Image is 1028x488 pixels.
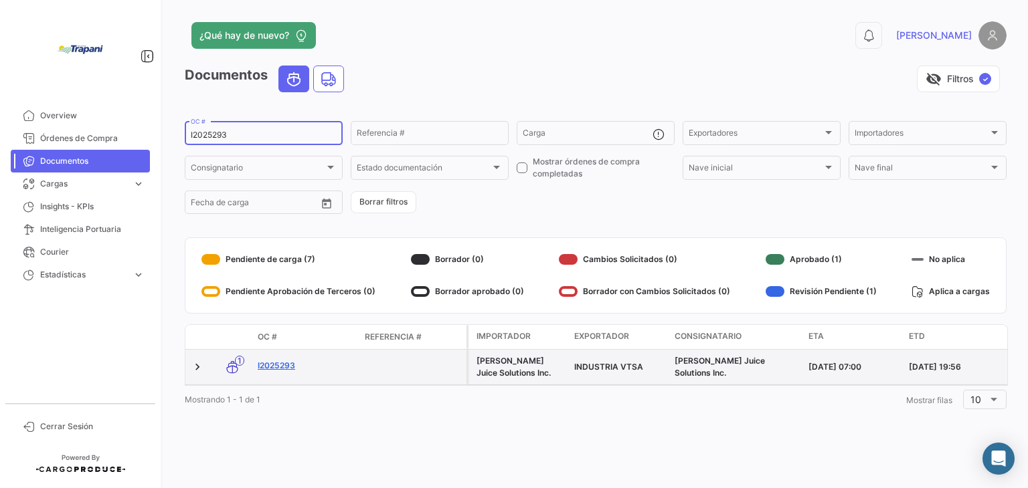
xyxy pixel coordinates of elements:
input: Hasta [224,200,284,209]
span: Estado documentación [357,165,491,174]
button: Land [314,66,343,92]
span: Doehler Juice Solutions Inc. [675,356,765,378]
div: [DATE] 07:00 [808,361,898,373]
span: Importadores [855,130,989,140]
span: Órdenes de Compra [40,132,145,144]
div: Borrador con Cambios Solicitados (0) [559,281,730,302]
a: Documentos [11,150,150,172]
span: visibility_off [926,71,942,87]
div: Pendiente de carga (7) [201,249,375,270]
span: [PERSON_NAME] [896,29,972,42]
img: placeholder-user.png [978,21,1007,49]
a: Órdenes de Compra [11,127,150,150]
div: Borrador (0) [411,249,524,270]
span: Courier [40,246,145,258]
div: Borrador aprobado (0) [411,281,524,302]
span: ✓ [979,73,991,85]
datatable-header-cell: Consignatario [669,325,803,349]
span: ETD [909,330,925,342]
div: [PERSON_NAME] Juice Solutions Inc. [477,355,564,379]
h3: Documentos [185,66,348,92]
span: ETA [808,330,824,342]
span: Exportador [574,330,629,342]
a: Courier [11,241,150,263]
datatable-header-cell: Exportador [569,325,669,349]
span: expand_more [133,178,145,190]
datatable-header-cell: Referencia # [359,326,466,348]
datatable-header-cell: ETA [803,325,904,349]
span: Referencia # [365,331,422,343]
a: Expand/Collapse Row [191,360,204,374]
button: Borrar filtros [351,191,416,213]
span: Mostrar órdenes de compra completadas [533,156,675,180]
datatable-header-cell: ETD [904,325,1004,349]
div: INDUSTRIA VTSA [574,361,664,373]
span: Documentos [40,155,145,167]
span: Importador [477,330,531,342]
span: OC # [258,331,277,343]
button: ¿Qué hay de nuevo? [191,22,316,49]
a: I2025293 [258,360,354,372]
div: Aplica a cargas [912,281,990,302]
datatable-header-cell: Modo de Transporte [212,332,252,342]
span: 1 [235,356,244,366]
span: Mostrando 1 - 1 de 1 [185,394,260,404]
span: Cargas [40,178,127,190]
a: Inteligencia Portuaria [11,218,150,241]
div: Aprobado (1) [766,249,877,270]
span: Inteligencia Portuaria [40,223,145,235]
span: Insights - KPIs [40,201,145,213]
span: Nave inicial [689,165,823,174]
span: Consignatario [191,165,325,174]
img: bd005829-9598-4431-b544-4b06bbcd40b2.jpg [47,16,114,83]
datatable-header-cell: Importador [468,325,569,349]
datatable-header-cell: OC # [252,326,359,348]
div: Cambios Solicitados (0) [559,249,730,270]
input: Desde [191,200,215,209]
button: Ocean [279,66,309,92]
span: Mostrar filas [906,395,952,405]
a: Insights - KPIs [11,195,150,218]
div: Revisión Pendiente (1) [766,281,877,302]
span: expand_more [133,269,145,281]
span: 10 [970,394,981,405]
div: [DATE] 19:56 [909,361,999,373]
button: visibility_offFiltros✓ [917,66,1000,92]
span: ¿Qué hay de nuevo? [199,29,289,42]
span: Exportadores [689,130,823,140]
span: Nave final [855,165,989,174]
span: Estadísticas [40,269,127,281]
div: Abrir Intercom Messenger [982,443,1015,475]
a: Overview [11,104,150,127]
div: Pendiente Aprobación de Terceros (0) [201,281,375,302]
span: Cerrar Sesión [40,420,145,433]
span: Consignatario [675,330,742,342]
button: Open calendar [317,193,337,213]
span: Overview [40,110,145,122]
div: No aplica [912,249,990,270]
